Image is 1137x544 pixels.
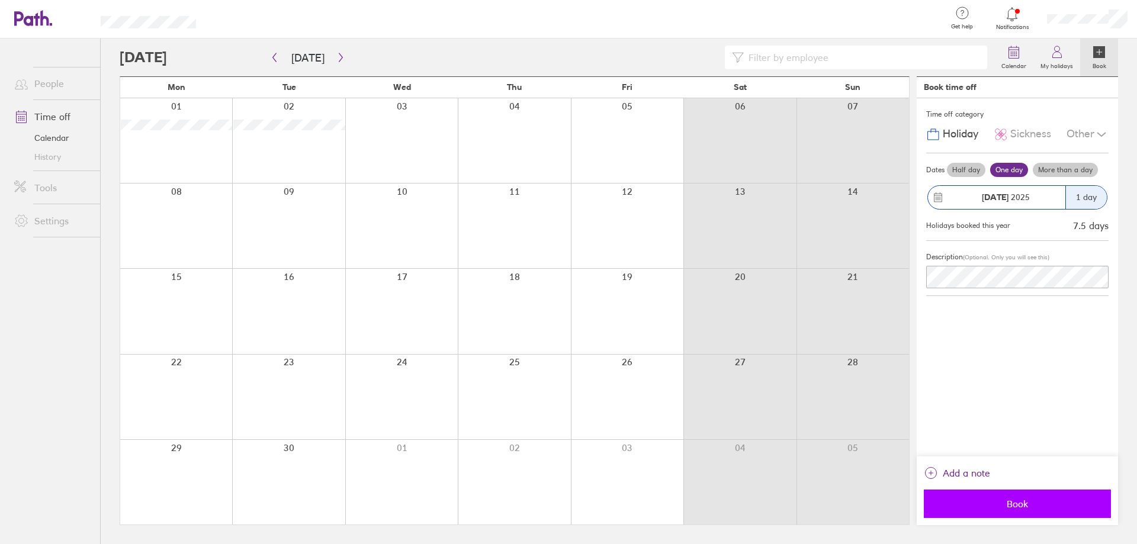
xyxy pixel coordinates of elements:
[926,179,1109,215] button: [DATE] 20251 day
[507,82,522,92] span: Thu
[1085,59,1113,70] label: Book
[5,147,100,166] a: History
[993,24,1032,31] span: Notifications
[393,82,411,92] span: Wed
[993,6,1032,31] a: Notifications
[282,82,296,92] span: Tue
[1067,123,1109,146] div: Other
[168,82,185,92] span: Mon
[282,48,334,67] button: [DATE]
[994,38,1033,76] a: Calendar
[963,253,1049,261] span: (Optional. Only you will see this)
[1073,220,1109,231] div: 7.5 days
[924,82,977,92] div: Book time off
[994,59,1033,70] label: Calendar
[622,82,632,92] span: Fri
[744,46,980,69] input: Filter by employee
[1033,38,1080,76] a: My holidays
[1065,186,1107,209] div: 1 day
[943,128,978,140] span: Holiday
[926,252,963,261] span: Description
[926,105,1109,123] div: Time off category
[932,498,1103,509] span: Book
[926,166,945,174] span: Dates
[924,490,1111,518] button: Book
[5,128,100,147] a: Calendar
[845,82,860,92] span: Sun
[943,23,981,30] span: Get help
[1080,38,1118,76] a: Book
[924,463,990,482] button: Add a note
[1033,163,1098,177] label: More than a day
[943,463,990,482] span: Add a note
[5,72,100,95] a: People
[1033,59,1080,70] label: My holidays
[947,163,985,177] label: Half day
[5,209,100,233] a: Settings
[5,176,100,199] a: Tools
[1010,128,1051,140] span: Sickness
[990,163,1028,177] label: One day
[734,82,747,92] span: Sat
[5,105,100,128] a: Time off
[982,192,1030,202] span: 2025
[982,192,1008,202] strong: [DATE]
[926,221,1010,230] div: Holidays booked this year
